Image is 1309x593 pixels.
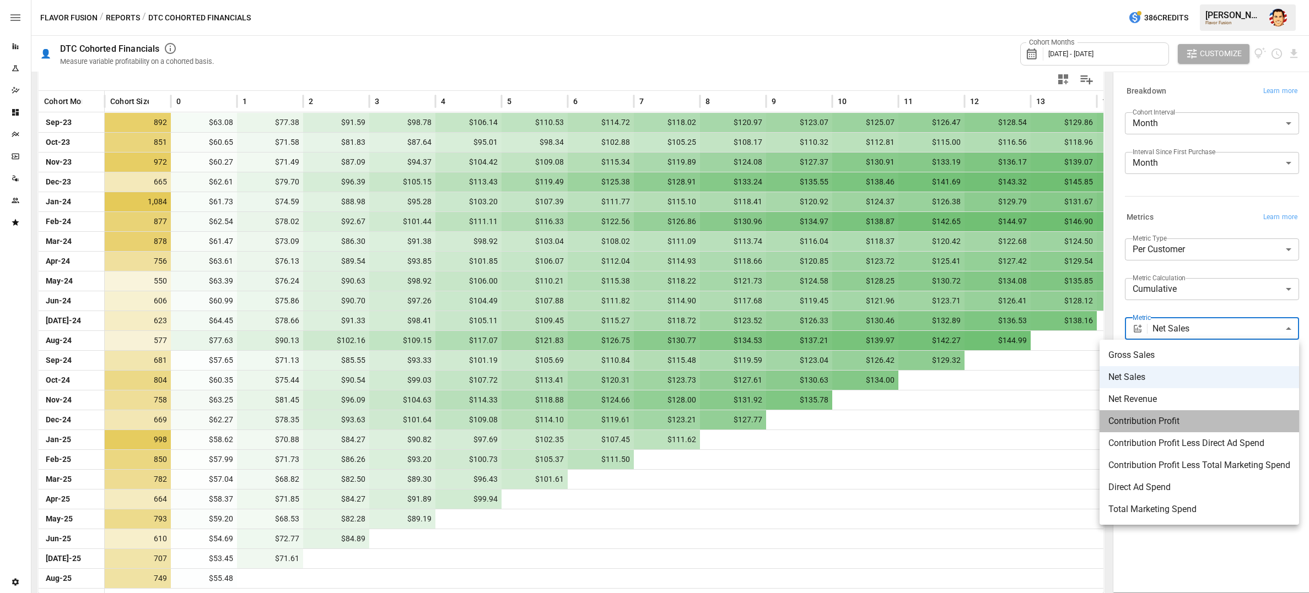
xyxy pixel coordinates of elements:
[1108,481,1290,494] span: Direct Ad Spend
[1108,503,1290,516] span: Total Marketing Spend
[1108,437,1290,450] span: Contribution Profit Less Direct Ad Spend
[1108,393,1290,406] span: Net Revenue
[1108,371,1290,384] span: Net Sales
[1108,415,1290,428] span: Contribution Profit
[1108,349,1290,362] span: Gross Sales
[1108,459,1290,472] span: Contribution Profit Less Total Marketing Spend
